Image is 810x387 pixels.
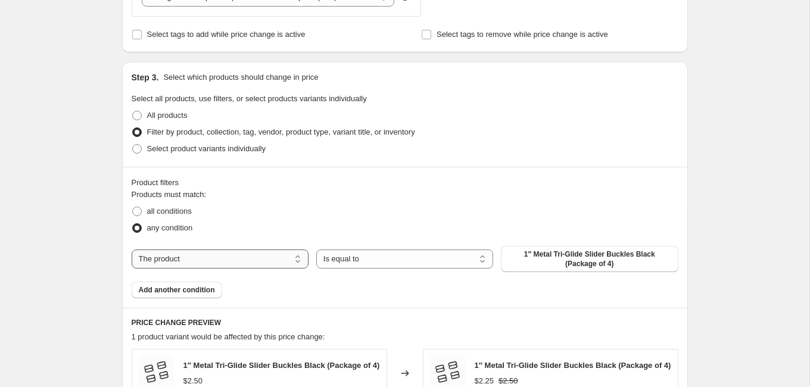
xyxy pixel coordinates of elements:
[501,246,678,272] button: 1″ Metal Tri-Glide Slider Buckles Black (Package of 4)
[508,249,671,269] span: 1″ Metal Tri-Glide Slider Buckles Black (Package of 4)
[147,144,266,153] span: Select product variants individually
[147,30,306,39] span: Select tags to add while price change is active
[132,190,207,199] span: Products must match:
[132,282,222,298] button: Add another condition
[437,30,608,39] span: Select tags to remove while price change is active
[132,318,678,327] h6: PRICE CHANGE PREVIEW
[499,375,518,387] strike: $2.50
[183,361,380,370] span: 1″ Metal Tri-Glide Slider Buckles Black (Package of 4)
[147,127,415,136] span: Filter by product, collection, tag, vendor, product type, variant title, or inventory
[132,177,678,189] div: Product filters
[183,375,203,387] div: $2.50
[147,207,192,216] span: all conditions
[475,375,494,387] div: $2.25
[132,94,367,103] span: Select all products, use filters, or select products variants individually
[132,71,159,83] h2: Step 3.
[147,111,188,120] span: All products
[132,332,325,341] span: 1 product variant would be affected by this price change:
[139,285,215,295] span: Add another condition
[475,361,671,370] span: 1″ Metal Tri-Glide Slider Buckles Black (Package of 4)
[163,71,318,83] p: Select which products should change in price
[147,223,193,232] span: any condition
